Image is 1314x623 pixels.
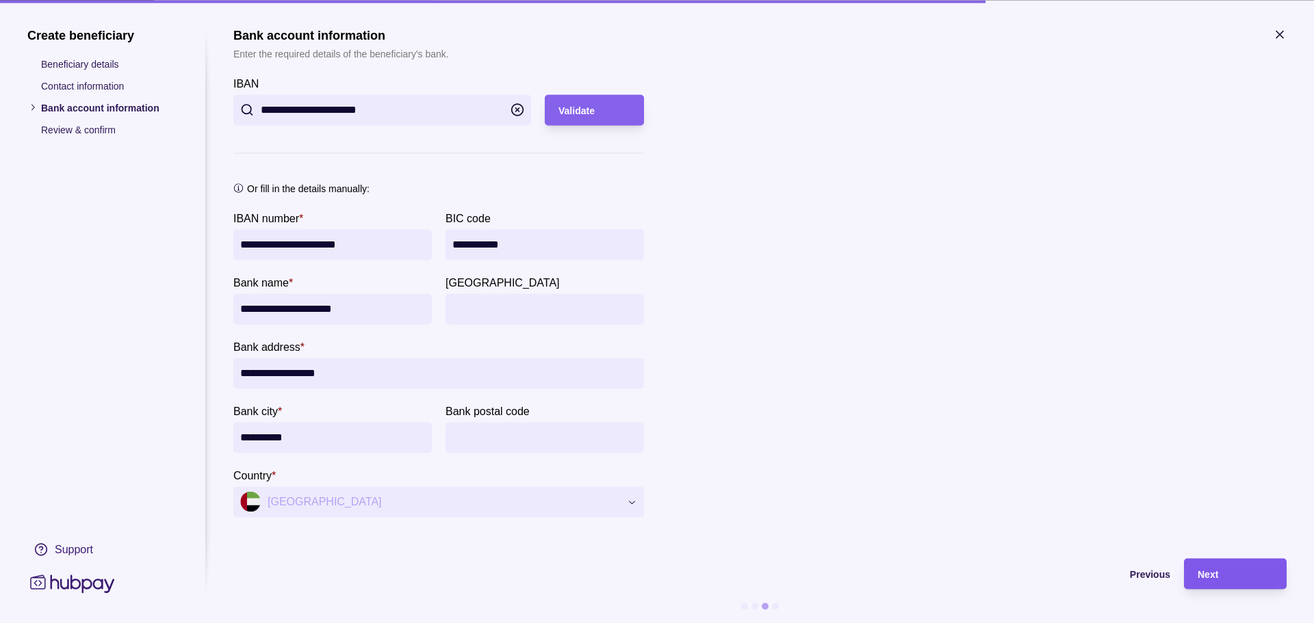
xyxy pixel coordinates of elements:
h1: Create beneficiary [27,27,178,42]
p: Review & confirm [41,122,178,137]
p: Or fill in the details manually: [247,181,370,196]
label: Bank postal code [446,402,530,419]
p: IBAN [233,77,259,89]
label: IBAN [233,75,259,91]
span: Previous [1130,569,1170,580]
p: Bank account information [41,100,178,115]
p: Beneficiary details [41,56,178,71]
input: Bank postal code [452,422,637,453]
label: Bank name [233,274,293,290]
label: Country [233,466,276,483]
p: Bank postal code [446,405,530,416]
span: Validate [558,105,595,116]
a: Support [27,535,178,564]
p: Contact information [41,78,178,93]
input: IBAN number [240,229,425,260]
span: Next [1198,569,1218,580]
button: Validate [545,94,644,125]
label: BIC code [446,209,491,226]
div: Support [55,542,93,557]
p: IBAN number [233,212,299,224]
label: Bank address [233,338,305,354]
p: Bank city [233,405,278,416]
input: Bank address [240,358,637,388]
label: Bank province [446,274,560,290]
input: BIC code [452,229,637,260]
button: Next [1184,558,1287,589]
input: Bank province [452,293,637,324]
p: BIC code [446,212,491,224]
p: Enter the required details of the beneficiary's bank. [233,46,449,61]
label: IBAN number [233,209,303,226]
button: Previous [233,558,1170,589]
h1: Bank account information [233,27,449,42]
label: Bank city [233,402,282,419]
p: Bank name [233,276,289,288]
p: [GEOGRAPHIC_DATA] [446,276,560,288]
input: bankName [240,293,425,324]
p: Country [233,469,272,481]
input: Bank city [240,422,425,453]
input: IBAN [261,94,504,125]
p: Bank address [233,341,300,352]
